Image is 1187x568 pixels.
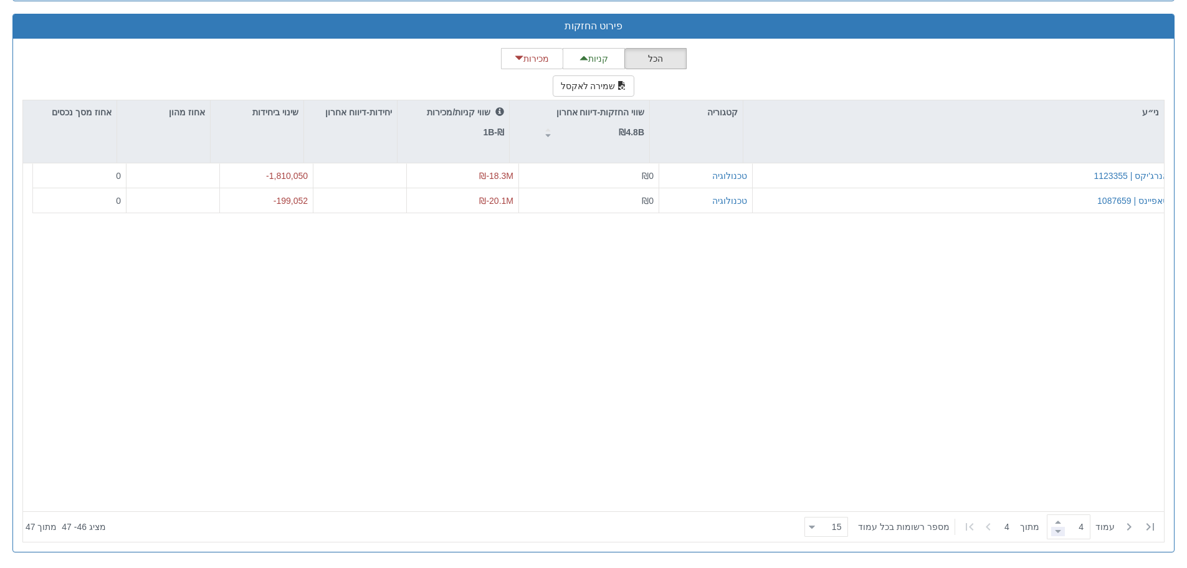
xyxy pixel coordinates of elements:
button: סאפיינס | 1087659 [1097,194,1168,206]
p: יחידות-דיווח אחרון [325,105,392,119]
span: ₪-20.1M [479,195,513,205]
div: 0 [38,194,121,206]
span: ‏מספר רשומות בכל עמוד [858,521,950,533]
p: שווי קניות/מכירות [427,105,504,119]
div: 15 [832,521,847,533]
button: קניות [563,48,625,69]
p: שווי החזקות-דיווח אחרון [556,105,644,119]
div: -199,052 [225,194,308,206]
button: מכירות [501,48,563,69]
h3: פירוט החזקות [22,21,1165,32]
div: ‏ מתוך [799,513,1161,541]
span: ₪0 [642,171,654,181]
button: אנרג'יקס | 1123355 [1094,170,1168,182]
button: טכנולוגיה [712,170,747,182]
div: ני״ע [743,100,1164,124]
div: קטגוריה [650,100,743,124]
button: טכנולוגיה [712,194,747,206]
div: -1,810,050 [225,170,308,182]
span: 4 [1004,521,1020,533]
button: הכל [624,48,687,69]
div: ‏מציג 46 - 47 ‏ מתוך 47 [26,513,106,541]
span: ₪-18.3M [479,171,513,181]
p: שינוי ביחידות [252,105,298,119]
button: שמירה לאקסל [553,75,635,97]
div: 0 [38,170,121,182]
span: ‏עמוד [1095,521,1115,533]
strong: ₪4.8B [619,127,644,137]
div: אחוז מסך נכסים [23,100,117,124]
strong: ₪-1B [483,127,504,137]
p: אחוז מהון [169,105,205,119]
span: ₪0 [642,195,654,205]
